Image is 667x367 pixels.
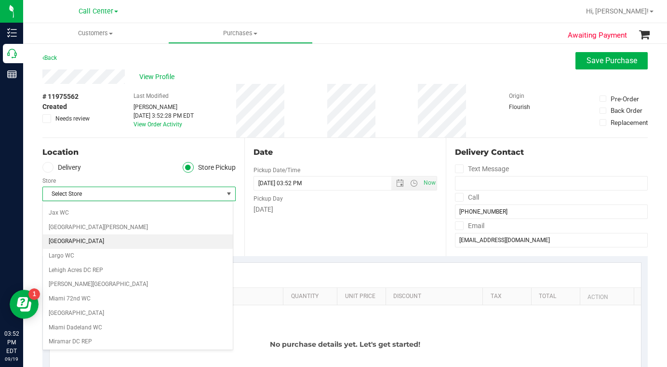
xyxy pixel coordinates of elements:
[42,162,81,173] label: Delivery
[55,114,90,123] span: Needs review
[183,162,236,173] label: Store Pickup
[393,293,479,300] a: Discount
[43,263,233,278] li: Lehigh Acres DC REP
[291,293,333,300] a: Quantity
[4,355,19,363] p: 09/19
[455,190,479,204] label: Call
[421,176,438,190] span: Set Current date
[43,220,233,235] li: [GEOGRAPHIC_DATA][PERSON_NAME]
[580,288,634,305] th: Action
[491,293,528,300] a: Tax
[586,7,649,15] span: Hi, [PERSON_NAME]!
[223,187,235,201] span: select
[455,147,648,158] div: Delivery Contact
[43,292,233,306] li: Miami 72nd WC
[253,147,438,158] div: Date
[4,329,19,355] p: 03:52 PM EDT
[23,23,168,43] a: Customers
[139,72,178,82] span: View Profile
[43,187,223,201] span: Select Store
[43,321,233,335] li: Miami Dadeland WC
[406,179,422,187] span: Open the time view
[42,147,236,158] div: Location
[43,335,233,349] li: Miramar DC REP
[455,204,648,219] input: Format: (999) 999-9999
[7,49,17,58] inline-svg: Call Center
[7,28,17,38] inline-svg: Inventory
[133,111,194,120] div: [DATE] 3:52:28 PM EDT
[455,176,648,190] input: Format: (999) 999-9999
[253,204,438,215] div: [DATE]
[169,29,313,38] span: Purchases
[133,121,182,128] a: View Order Activity
[42,177,56,185] label: Store
[43,277,233,292] li: [PERSON_NAME][GEOGRAPHIC_DATA]
[253,166,300,175] label: Pickup Date/Time
[43,249,233,263] li: Largo WC
[43,306,233,321] li: [GEOGRAPHIC_DATA]
[43,206,233,220] li: Jax WC
[611,118,648,127] div: Replacement
[575,52,648,69] button: Save Purchase
[133,103,194,111] div: [PERSON_NAME]
[42,92,79,102] span: # 11975562
[392,179,408,187] span: Open the date view
[7,69,17,79] inline-svg: Reports
[168,23,313,43] a: Purchases
[133,92,169,100] label: Last Modified
[23,29,168,38] span: Customers
[587,56,637,65] span: Save Purchase
[43,234,233,249] li: [GEOGRAPHIC_DATA]
[79,7,113,15] span: Call Center
[611,106,642,115] div: Back Order
[42,102,67,112] span: Created
[42,54,57,61] a: Back
[455,162,509,176] label: Text Message
[568,30,627,41] span: Awaiting Payment
[611,94,639,104] div: Pre-Order
[28,288,40,300] iframe: Resource center unread badge
[10,290,39,319] iframe: Resource center
[253,194,283,203] label: Pickup Day
[539,293,576,300] a: Total
[345,293,382,300] a: Unit Price
[509,92,524,100] label: Origin
[509,103,557,111] div: Flourish
[455,219,484,233] label: Email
